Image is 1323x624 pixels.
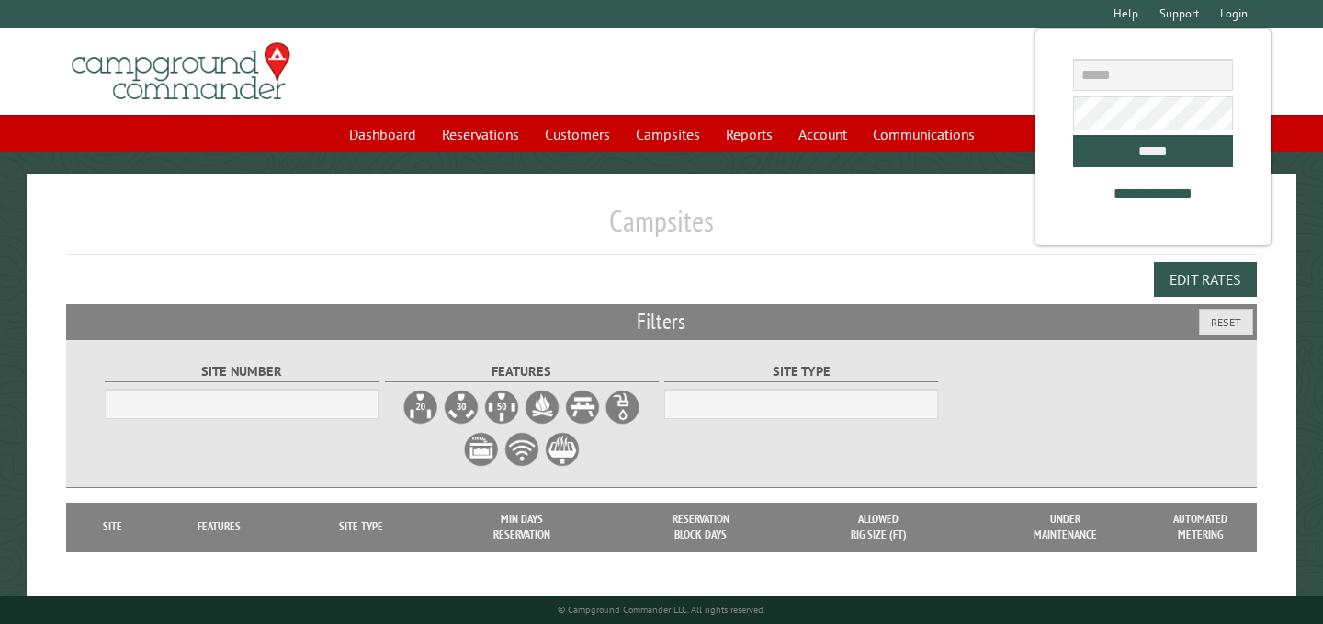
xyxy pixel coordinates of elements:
label: Grill [544,431,581,468]
h1: Campsites [66,203,1257,254]
label: 20A Electrical Hookup [402,389,439,425]
label: Sewer Hookup [463,431,500,468]
label: WiFi Service [503,431,540,468]
th: Site Type [289,503,433,551]
small: © Campground Commander LLC. All rights reserved. [558,604,765,616]
h2: Filters [66,304,1257,339]
th: Features [149,503,289,551]
th: Under Maintenance [967,503,1163,551]
a: Campsites [625,117,711,152]
label: Site Type [664,361,938,382]
label: Picnic Table [564,389,601,425]
th: Min Days Reservation [433,503,612,551]
label: Features [385,361,659,382]
th: Allowed Rig Size (ft) [790,503,967,551]
label: 50A Electrical Hookup [483,389,520,425]
a: Dashboard [338,117,427,152]
a: Communications [862,117,986,152]
label: Water Hookup [605,389,641,425]
a: Customers [534,117,621,152]
button: Edit Rates [1154,262,1257,297]
button: Reset [1199,309,1253,335]
th: Automated metering [1164,503,1238,551]
a: Account [787,117,858,152]
img: Campground Commander [66,36,296,108]
a: Reservations [431,117,530,152]
th: Site [75,503,149,551]
label: Firepit [524,389,560,425]
label: 30A Electrical Hookup [443,389,480,425]
th: Reservation Block Days [611,503,790,551]
a: Reports [715,117,784,152]
label: Site Number [105,361,379,382]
